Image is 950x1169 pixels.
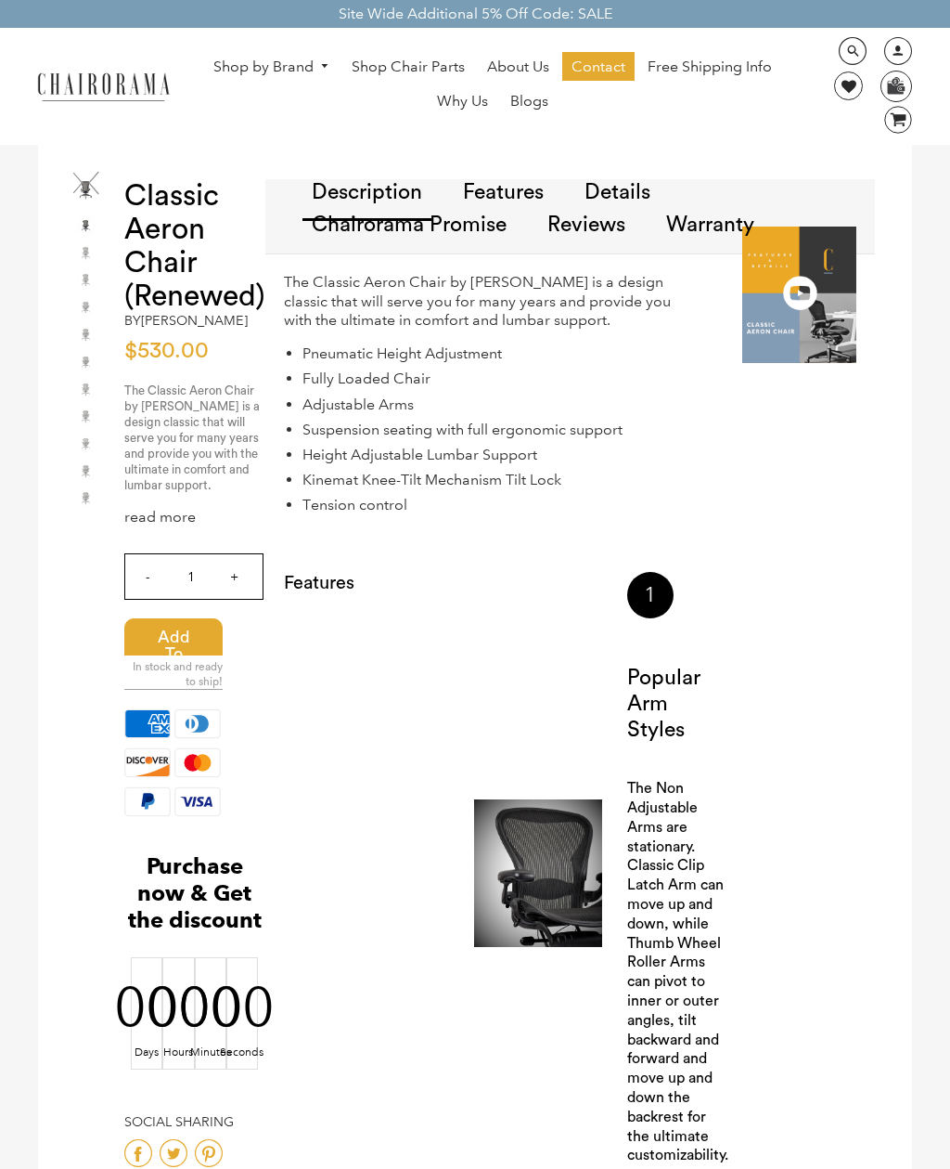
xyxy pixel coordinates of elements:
[302,496,407,513] span: Tension control
[648,58,772,77] span: Free Shipping Info
[342,52,474,82] a: Shop Chair Parts
[627,779,729,1165] p: The Non Adjustable Arms are stationary. Classic Clip Latch Arm can move up and down, while Thumb ...
[124,384,260,490] span: The Classic Aeron Chair by [PERSON_NAME] is a design classic that will serve you for many years a...
[79,409,93,423] img: Classic Aeron Chair (Renewed) - chairorama
[240,970,244,1043] div: 00
[141,312,248,329] a: [PERSON_NAME]
[79,246,93,260] img: Classic Aeron Chair (Renewed) - chairorama
[562,52,635,82] a: Contact
[125,554,170,599] input: -
[478,52,558,82] a: About Us
[79,273,93,287] img: Classic Aeron Chair (Renewed) - chairorama
[501,86,558,116] a: Blogs
[124,340,209,362] span: $530.00
[302,344,502,362] span: Pneumatic Height Adjustment
[302,162,431,221] a: Description
[204,53,340,82] a: Shop by Brand
[538,174,635,279] a: Reviews
[79,219,93,233] img: Classic Aeron Chair (Renewed) - chairorama
[176,970,180,1043] div: 00
[145,970,148,1043] div: 00
[209,970,212,1043] div: 00
[627,665,729,742] h3: Popular Arm Styles
[302,396,414,413] span: Adjustable Arms
[302,174,516,279] a: Chairorama Promise
[124,179,265,313] h1: Classic Aeron Chair (Renewed)
[79,464,93,478] img: Classic Aeron Chair (Renewed) - chairorama
[352,58,465,77] span: Shop Chair Parts
[627,572,674,618] div: 1
[124,618,223,687] span: Add to Cart
[209,1046,212,1060] div: Minutes
[145,1046,148,1060] div: Days
[881,71,910,99] img: WhatsApp_Image_2024-07-12_at_16.23.01.webp
[187,52,799,121] nav: DesktopNavigation
[302,446,537,463] span: Height Adjustable Lumbar Support
[487,58,549,77] span: About Us
[742,227,856,363] img: OverProject.PNG
[302,471,561,488] span: Kinemat Knee-Tilt Mechanism Tilt Lock
[284,273,671,330] span: The Classic Aeron Chair by [PERSON_NAME] is a design classic that will serve you for many years a...
[638,52,781,82] a: Free Shipping Info
[79,383,93,396] img: Classic Aeron Chair (Renewed) - chairorama
[124,313,248,329] h2: by
[79,328,93,342] img: Classic Aeron Chair (Renewed) - chairorama
[428,86,497,116] a: Why Us
[302,370,430,387] span: Fully Loaded Chair
[571,58,625,77] span: Contact
[474,799,601,948] img: crop_arm_picture.jpg
[124,660,223,690] span: In stock and ready to ship!
[79,301,93,315] img: Classic Aeron Chair (Renewed) - chairorama
[240,1046,244,1060] div: Seconds
[284,572,341,594] h2: Features
[176,1046,180,1060] div: Hours
[124,618,223,656] button: Add to Cart
[212,554,257,599] input: +
[124,508,265,527] div: read more
[79,437,93,451] img: Classic Aeron Chair (Renewed) - chairorama
[657,174,764,279] a: Warranty
[124,853,265,942] h2: Purchase now & Get the discount
[510,92,548,111] span: Blogs
[29,70,178,102] img: chairorama
[124,1114,265,1130] h4: Social Sharing
[302,421,623,438] span: Suspension seating with full ergonomic support
[79,356,93,370] img: Classic Aeron Chair (Renewed) - chairorama
[437,92,488,111] span: Why Us
[79,491,93,505] img: Classic Aeron Chair (Renewed) - chairorama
